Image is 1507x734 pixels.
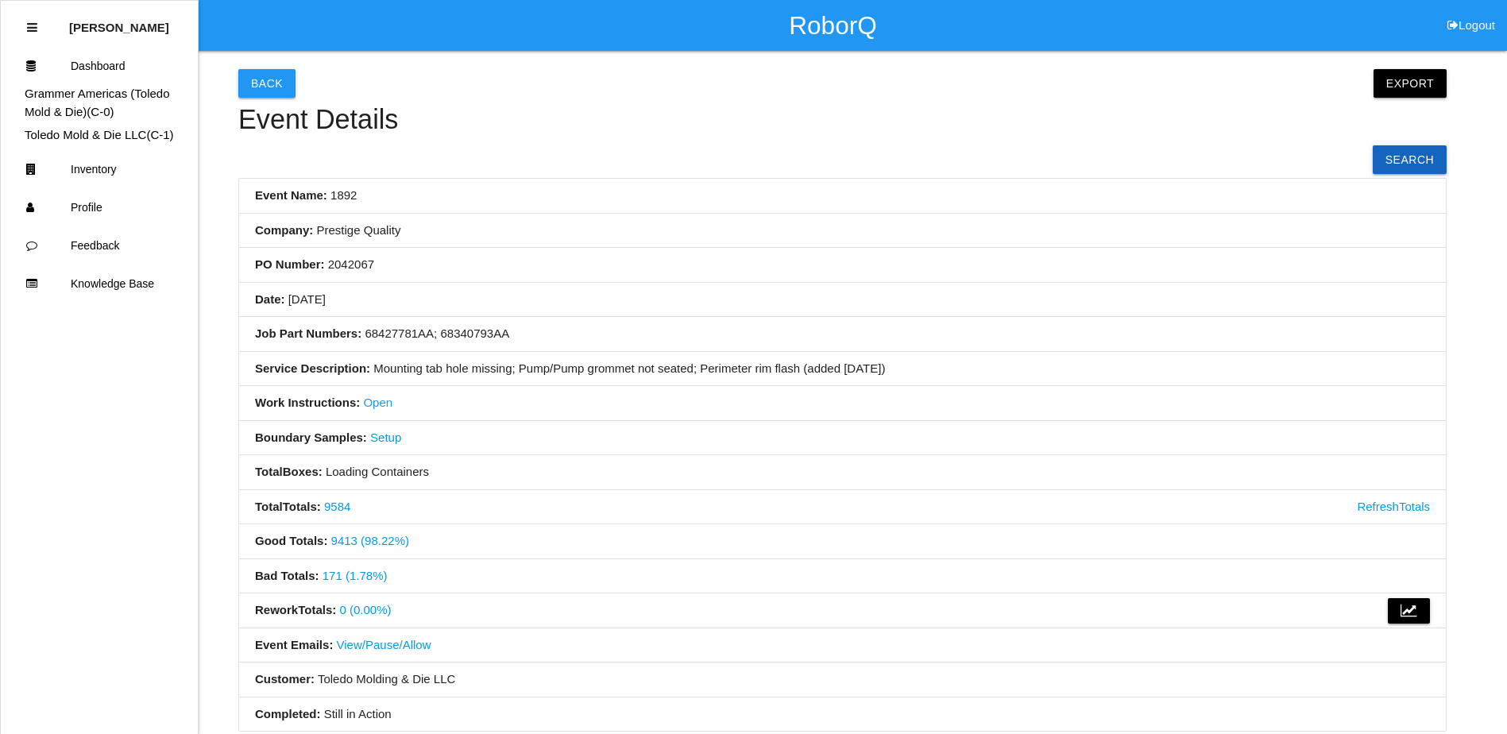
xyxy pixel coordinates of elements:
b: PO Number: [255,257,325,271]
div: Close [27,9,37,47]
div: Toledo Mold & Die LLC's Dashboard [1,126,198,145]
b: Total Totals : [255,500,321,513]
a: Refresh Totals [1357,498,1430,516]
b: Work Instructions: [255,396,360,409]
b: Total Boxes : [255,465,323,478]
a: Grammer Americas (Toledo Mold & Die)(C-0) [25,87,170,118]
li: Mounting tab hole missing; Pump/Pump grommet not seated; Perimeter rim flash (added [DATE]) [239,352,1446,387]
b: Boundary Samples: [255,431,367,444]
b: Bad Totals : [255,569,319,582]
b: Completed: [255,707,321,720]
a: Profile [1,188,198,226]
b: Date: [255,292,285,306]
button: Export [1374,69,1447,98]
li: 2042067 [239,248,1446,283]
a: Setup [370,431,401,444]
b: Rework Totals : [255,603,336,616]
b: Event Name: [255,188,327,202]
a: 9584 [324,500,350,513]
li: Prestige Quality [239,214,1446,249]
li: [DATE] [239,283,1446,318]
b: Customer: [255,672,315,686]
li: 1892 [239,179,1446,214]
a: Open [363,396,392,409]
li: Still in Action [239,697,1446,732]
h4: Event Details [238,105,1447,135]
a: Knowledge Base [1,265,198,303]
b: Service Description: [255,361,370,375]
p: Eric Schneider [69,9,169,34]
a: Dashboard [1,47,198,85]
b: Company: [255,223,313,237]
button: Back [238,69,296,98]
a: 171 (1.78%) [323,569,388,582]
b: Job Part Numbers: [255,326,361,340]
li: Loading Containers [239,455,1446,490]
a: Search [1373,145,1447,174]
a: 9413 (98.22%) [331,534,409,547]
li: Toledo Molding & Die LLC [239,663,1446,697]
a: View/Pause/Allow [337,638,431,651]
a: Toledo Mold & Die LLC(C-1) [25,128,174,141]
b: Good Totals : [255,534,327,547]
a: 0 (0.00%) [339,603,391,616]
li: 68427781AA; 68340793AA [239,317,1446,352]
a: Inventory [1,150,198,188]
a: Feedback [1,226,198,265]
div: Grammer Americas (Toledo Mold & Die)'s Dashboard [1,85,198,121]
b: Event Emails: [255,638,333,651]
